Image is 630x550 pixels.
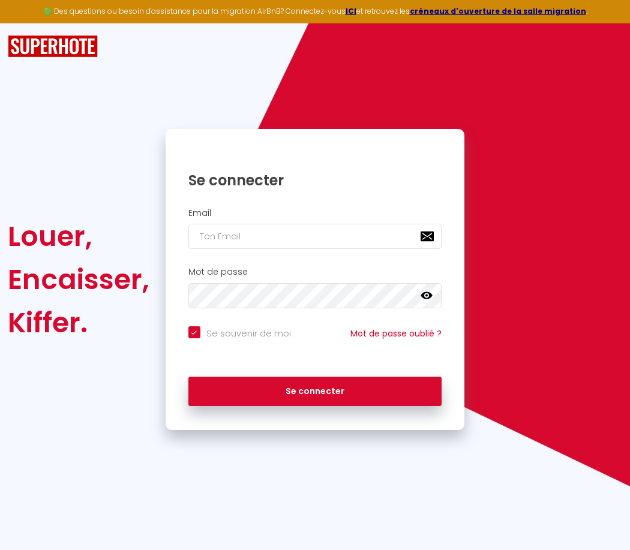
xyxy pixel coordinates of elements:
h2: Mot de passe [188,267,442,277]
a: créneaux d'ouverture de la salle migration [410,6,586,16]
button: Se connecter [188,377,442,407]
h1: Se connecter [188,171,442,190]
div: Kiffer. [8,301,149,344]
div: Encaisser, [8,258,149,301]
div: Louer, [8,215,149,258]
input: Ton Email [188,224,442,249]
h2: Email [188,208,442,218]
a: Mot de passe oublié ? [350,327,442,339]
a: ICI [346,6,356,16]
img: SuperHote logo [8,35,98,58]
